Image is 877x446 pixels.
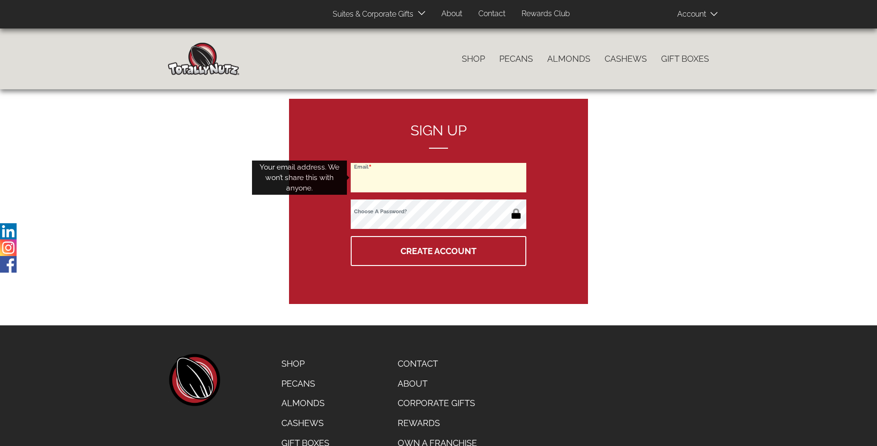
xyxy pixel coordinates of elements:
div: Your email address. We won’t share this with anyone. [252,161,347,195]
a: Contact [391,354,484,374]
a: home [168,354,220,406]
a: About [391,374,484,394]
a: Suites & Corporate Gifts [326,5,416,24]
a: Rewards Club [514,5,577,23]
a: Cashews [274,413,336,433]
a: Pecans [274,374,336,394]
img: Home [168,43,239,75]
a: Almonds [274,393,336,413]
a: Contact [471,5,513,23]
button: Create Account [351,236,526,266]
a: Gift Boxes [654,49,716,69]
a: Rewards [391,413,484,433]
a: Pecans [492,49,540,69]
a: Cashews [597,49,654,69]
a: Corporate Gifts [391,393,484,413]
a: About [434,5,469,23]
a: Almonds [540,49,597,69]
a: Shop [455,49,492,69]
input: Email [351,163,526,192]
a: Shop [274,354,336,374]
h2: Sign up [351,123,526,149]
